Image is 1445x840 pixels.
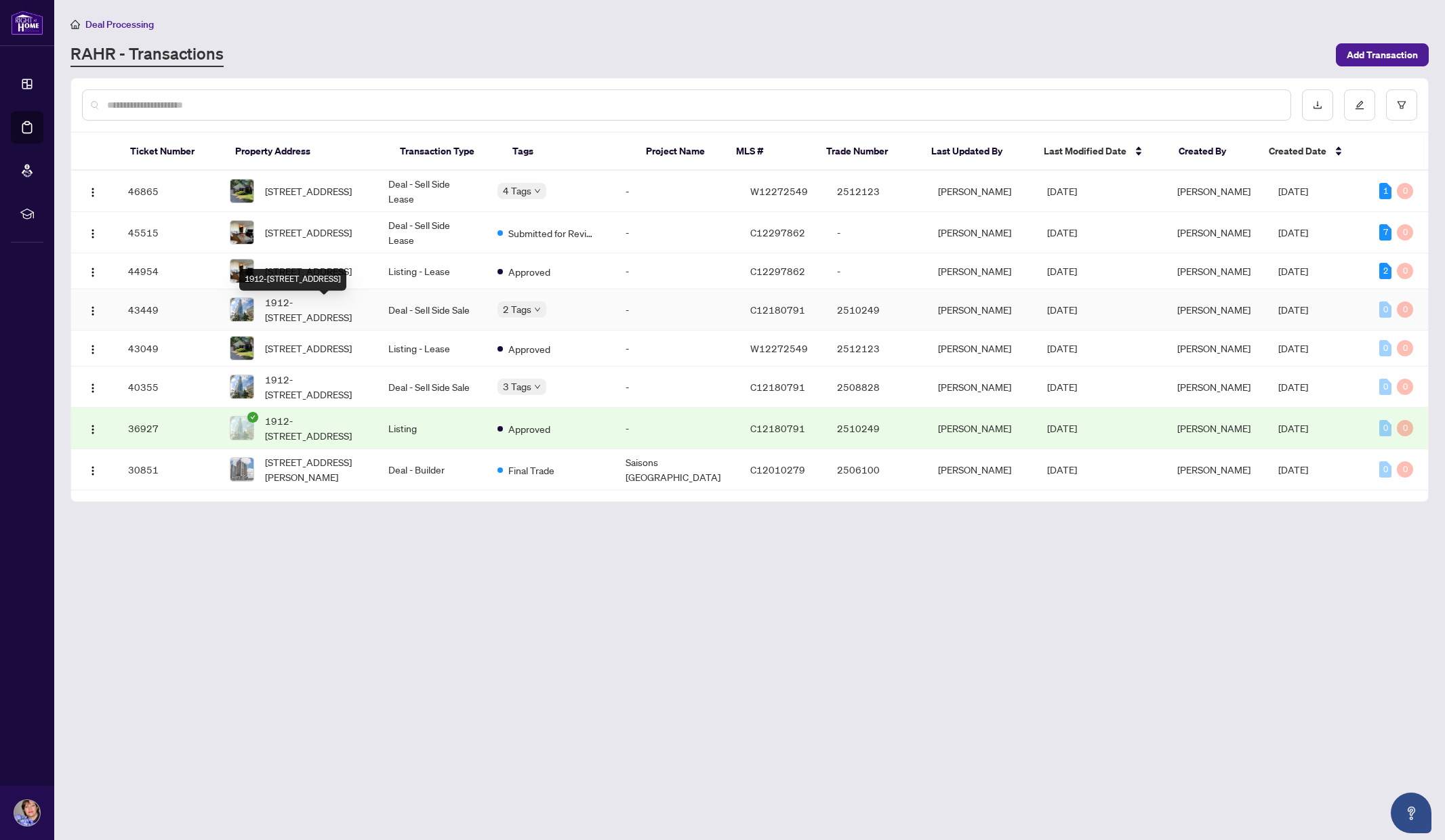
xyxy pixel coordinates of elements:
[87,267,98,278] img: Logo
[927,289,1036,331] td: [PERSON_NAME]
[378,171,486,212] td: Deal - Sell Side Lease
[826,289,927,331] td: 2510249
[230,337,253,360] img: thumbnail-img
[1379,263,1391,279] div: 2
[1313,100,1322,110] span: download
[1302,89,1333,121] button: download
[534,188,541,194] span: down
[927,212,1036,253] td: [PERSON_NAME]
[826,212,927,253] td: -
[1278,303,1308,316] span: [DATE]
[1344,89,1375,121] button: edit
[1397,301,1413,318] div: 0
[1397,340,1413,356] div: 0
[265,413,367,443] span: 1912-[STREET_ADDRESS]
[117,253,218,289] td: 44954
[230,458,253,481] img: thumbnail-img
[750,185,808,197] span: W12272549
[1379,183,1391,199] div: 1
[1177,265,1250,277] span: [PERSON_NAME]
[265,184,352,198] span: [STREET_ADDRESS]
[230,417,253,440] img: thumbnail-img
[119,133,224,171] th: Ticket Number
[615,366,739,408] td: -
[82,376,104,398] button: Logo
[826,331,927,366] td: 2512123
[1391,793,1431,833] button: Open asap
[1397,379,1413,395] div: 0
[503,379,531,394] span: 3 Tags
[750,381,805,393] span: C12180791
[117,408,218,449] td: 36927
[927,253,1036,289] td: [PERSON_NAME]
[247,412,258,423] span: check-circle
[1047,381,1077,393] span: [DATE]
[117,449,218,490] td: 30851
[378,366,486,408] td: Deal - Sell Side Sale
[265,225,352,240] span: [STREET_ADDRESS]
[1047,226,1077,238] span: [DATE]
[1379,224,1391,240] div: 7
[815,133,920,171] th: Trade Number
[502,133,635,171] th: Tags
[87,306,98,316] img: Logo
[14,800,40,826] img: Profile Icon
[1278,422,1308,434] span: [DATE]
[615,289,739,331] td: -
[117,289,218,331] td: 43449
[87,187,98,198] img: Logo
[265,455,367,484] span: [STREET_ADDRESS][PERSON_NAME]
[826,366,927,408] td: 2508828
[1355,100,1364,110] span: edit
[378,408,486,449] td: Listing
[615,253,739,289] td: -
[224,133,389,171] th: Property Address
[82,337,104,359] button: Logo
[1397,183,1413,199] div: 0
[87,383,98,394] img: Logo
[265,264,352,278] span: [STREET_ADDRESS]
[1278,226,1308,238] span: [DATE]
[1397,420,1413,436] div: 0
[11,10,43,35] img: logo
[826,253,927,289] td: -
[750,303,805,316] span: C12180791
[82,299,104,320] button: Logo
[615,212,739,253] td: -
[1347,44,1418,66] span: Add Transaction
[615,171,739,212] td: -
[1047,342,1077,354] span: [DATE]
[82,260,104,282] button: Logo
[389,133,502,171] th: Transaction Type
[1336,43,1429,66] button: Add Transaction
[750,265,805,277] span: C12297862
[70,43,224,67] a: RAHR - Transactions
[82,180,104,202] button: Logo
[534,383,541,390] span: down
[70,20,80,29] span: home
[230,180,253,203] img: thumbnail-img
[1047,463,1077,476] span: [DATE]
[826,449,927,490] td: 2506100
[117,212,218,253] td: 45515
[1379,340,1391,356] div: 0
[1047,303,1077,316] span: [DATE]
[1397,224,1413,240] div: 0
[265,295,367,324] span: 1912-[STREET_ADDRESS]
[927,408,1036,449] td: [PERSON_NAME]
[508,264,550,279] span: Approved
[85,18,154,30] span: Deal Processing
[1177,226,1250,238] span: [PERSON_NAME]
[378,331,486,366] td: Listing - Lease
[230,298,253,321] img: thumbnail-img
[1269,144,1326,159] span: Created Date
[1177,342,1250,354] span: [PERSON_NAME]
[826,171,927,212] td: 2512123
[1033,133,1168,171] th: Last Modified Date
[378,253,486,289] td: Listing - Lease
[1379,301,1391,318] div: 0
[1177,381,1250,393] span: [PERSON_NAME]
[1379,420,1391,436] div: 0
[82,459,104,480] button: Logo
[1168,133,1258,171] th: Created By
